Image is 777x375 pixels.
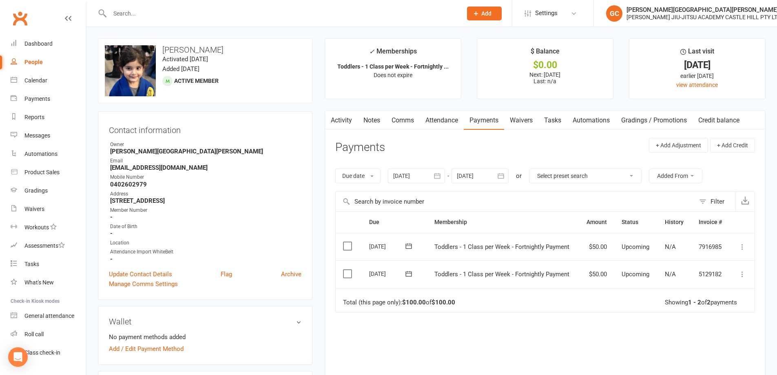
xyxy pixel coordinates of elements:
time: Added [DATE] [162,65,199,73]
input: Search by invoice number [336,192,695,211]
a: Clubworx [10,8,30,29]
a: Automations [567,111,615,130]
span: Settings [535,4,558,22]
input: Search... [107,8,456,19]
strong: - [110,213,301,221]
img: image1754374225.png [105,45,156,96]
div: General attendance [24,313,74,319]
a: Class kiosk mode [11,344,86,362]
a: General attendance kiosk mode [11,307,86,325]
div: Open Intercom Messenger [8,347,28,367]
a: Product Sales [11,163,86,182]
div: Total (this page only): of [343,299,455,306]
a: Waivers [504,111,538,130]
th: Due [362,212,427,233]
div: Calendar [24,77,47,84]
span: Toddlers - 1 Class per Week - Fortnightly Payment [434,271,569,278]
span: Add [481,10,491,17]
a: Dashboard [11,35,86,53]
div: Member Number [110,206,301,214]
div: Waivers [24,206,44,212]
a: Attendance [420,111,464,130]
div: Gradings [24,187,48,194]
strong: 2 [707,299,711,306]
div: [DATE] [369,267,407,280]
h3: Payments [335,141,385,154]
a: What's New [11,273,86,292]
a: Calendar [11,71,86,90]
td: 5129182 [691,260,730,288]
span: Toddlers - 1 Class per Week - Fortnightly Payment [434,243,569,251]
h3: [PERSON_NAME] [105,45,305,54]
a: People [11,53,86,71]
div: Address [110,190,301,198]
div: Email [110,157,301,165]
span: Does not expire [374,72,412,78]
span: N/A [665,243,676,251]
div: Attendance Import WhiteBelt [110,248,301,256]
a: Roll call [11,325,86,344]
strong: [EMAIL_ADDRESS][DOMAIN_NAME] [110,164,301,171]
div: What's New [24,279,54,286]
div: [DATE] [369,240,407,253]
div: Payments [24,95,50,102]
div: or [516,171,522,181]
div: Tasks [24,261,39,267]
a: Flag [221,269,232,279]
div: Roll call [24,331,44,337]
time: Activated [DATE] [162,55,208,63]
div: Product Sales [24,169,60,175]
a: Workouts [11,218,86,237]
div: $ Balance [531,46,560,61]
strong: [PERSON_NAME][GEOGRAPHIC_DATA][PERSON_NAME] [110,148,301,155]
div: $0.00 [485,61,606,69]
a: Payments [464,111,504,130]
div: Owner [110,141,301,149]
a: Notes [358,111,386,130]
span: N/A [665,271,676,278]
a: Messages [11,126,86,145]
div: Last visit [680,46,714,61]
li: No payment methods added [109,332,301,342]
a: Comms [386,111,420,130]
th: Invoice # [691,212,730,233]
button: + Add Credit [710,138,755,153]
td: 7916985 [691,233,730,261]
div: People [24,59,43,65]
a: Reports [11,108,86,126]
strong: - [110,230,301,237]
span: Active member [174,78,219,84]
a: Update Contact Details [109,269,172,279]
p: Next: [DATE] Last: n/a [485,71,606,84]
strong: Toddlers - 1 Class per Week - Fortnightly ... [337,63,449,70]
button: Added From [649,169,702,183]
a: Gradings [11,182,86,200]
strong: $100.00 [402,299,426,306]
div: Filter [711,197,724,206]
th: Membership [427,212,579,233]
button: Add [467,7,502,20]
div: Date of Birth [110,223,301,231]
div: Dashboard [24,40,53,47]
h3: Wallet [109,317,301,326]
a: Tasks [538,111,567,130]
td: $50.00 [579,233,614,261]
a: Tasks [11,255,86,273]
div: earlier [DATE] [637,71,758,80]
div: [DATE] [637,61,758,69]
div: Messages [24,132,50,139]
h3: Contact information [109,122,301,135]
th: History [657,212,691,233]
div: Automations [24,151,58,157]
div: GC [606,5,622,22]
span: Upcoming [622,271,649,278]
a: Gradings / Promotions [615,111,693,130]
div: Memberships [369,46,417,61]
button: + Add Adjustment [649,138,708,153]
div: Location [110,239,301,247]
div: Mobile Number [110,173,301,181]
div: Showing of payments [665,299,737,306]
th: Status [614,212,657,233]
strong: - [110,255,301,263]
a: Payments [11,90,86,108]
